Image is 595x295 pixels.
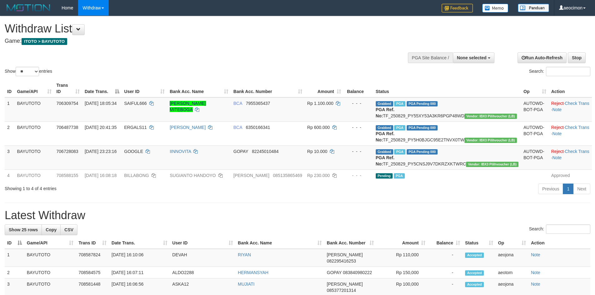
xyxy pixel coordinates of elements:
[428,249,463,267] td: -
[307,101,334,106] span: Rp 1.100.000
[373,97,521,122] td: TF_250829_PY55XY53A3KR6PGP48WD
[565,101,589,106] a: Check Trans
[124,173,149,178] span: BILLABONG
[521,145,549,170] td: AUTOWD-BOT-PGA
[346,100,371,106] div: - - -
[170,149,191,154] a: IINNOVITA
[327,252,363,257] span: [PERSON_NAME]
[327,288,356,293] span: Copy 085377201314 to clipboard
[76,237,109,249] th: Trans ID: activate to sort column ascending
[373,80,521,97] th: Status
[24,249,76,267] td: BAYUTOTO
[573,184,590,194] a: Next
[549,80,592,97] th: Action
[496,237,528,249] th: Op: activate to sort column ascending
[124,125,147,130] span: ERGALS11
[170,101,206,112] a: [PERSON_NAME] MITEBOGA
[238,252,251,257] a: RIYAN
[170,249,236,267] td: DEVAH
[109,237,170,249] th: Date Trans.: activate to sort column ascending
[64,227,73,232] span: CSV
[324,237,376,249] th: Bank Acc. Number: activate to sort column ascending
[5,97,14,122] td: 1
[518,4,549,12] img: panduan.png
[531,282,540,287] a: Note
[376,131,394,142] b: PGA Ref. No:
[346,172,371,179] div: - - -
[5,183,243,192] div: Showing 1 to 4 of 4 entries
[546,224,590,234] input: Search:
[465,270,484,276] span: Accepted
[5,22,390,35] h1: Withdraw List
[553,131,562,136] a: Note
[376,155,394,166] b: PGA Ref. No:
[327,270,341,275] span: GOPAY
[5,67,52,76] label: Show entries
[5,80,14,97] th: ID
[496,267,528,278] td: aeotom
[60,224,77,235] a: CSV
[273,173,302,178] span: Copy 085135865469 to clipboard
[428,267,463,278] td: -
[394,149,405,155] span: Marked by aeojona
[376,101,393,106] span: Grabbed
[407,125,438,130] span: PGA Pending
[407,101,438,106] span: PGA Pending
[465,253,484,258] span: Accepted
[109,249,170,267] td: [DATE] 16:10:06
[521,80,549,97] th: Op: activate to sort column ascending
[85,173,117,178] span: [DATE] 16:08:18
[22,38,67,45] span: ITOTO > BAYUTOTO
[463,237,495,249] th: Status: activate to sort column ascending
[233,101,242,106] span: BCA
[327,282,363,287] span: [PERSON_NAME]
[394,125,405,130] span: Marked by aeojona
[16,67,39,76] select: Showentries
[346,124,371,130] div: - - -
[553,155,562,160] a: Note
[124,101,147,106] span: SAIFUL666
[307,173,330,178] span: Rp 230.000
[327,258,356,263] span: Copy 082295416253 to clipboard
[9,227,38,232] span: Show 25 rows
[307,125,330,130] span: Rp 600.000
[233,149,248,154] span: GOPAY
[376,173,393,179] span: Pending
[457,55,487,60] span: None selected
[373,121,521,145] td: TF_250829_PY5H0BJGC95E2TNVX0TW
[246,125,270,130] span: Copy 6350166341 to clipboard
[549,145,592,170] td: · ·
[236,237,325,249] th: Bank Acc. Name: activate to sort column ascending
[376,237,428,249] th: Amount: activate to sort column ascending
[442,4,473,12] img: Feedback.jpg
[408,52,453,63] div: PGA Site Balance /
[565,149,589,154] a: Check Trans
[42,224,61,235] a: Copy
[122,80,167,97] th: User ID: activate to sort column ascending
[394,173,405,179] span: Marked by aeojona
[464,114,517,119] span: Vendor URL: https://dashboard.q2checkout.com/secure
[14,97,54,122] td: BAYUTOTO
[568,52,586,63] a: Stop
[14,80,54,97] th: Game/API: activate to sort column ascending
[307,149,328,154] span: Rp 10.000
[238,282,255,287] a: MUJIATI
[373,145,521,170] td: TF_250829_PY5CNSJ9V7DKRZXKTWRC
[57,101,78,106] span: 706309754
[344,80,373,97] th: Balance
[5,170,14,181] td: 4
[428,237,463,249] th: Balance: activate to sort column ascending
[5,249,24,267] td: 1
[376,125,393,130] span: Grabbed
[233,125,242,130] span: BCA
[252,149,279,154] span: Copy 82245010484 to clipboard
[5,121,14,145] td: 2
[5,224,42,235] a: Show 25 rows
[518,52,567,63] a: Run Auto-Refresh
[246,101,270,106] span: Copy 7955365437 to clipboard
[531,252,540,257] a: Note
[5,237,24,249] th: ID: activate to sort column descending
[563,184,573,194] a: 1
[5,38,390,44] h4: Game:
[167,80,231,97] th: Bank Acc. Name: activate to sort column ascending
